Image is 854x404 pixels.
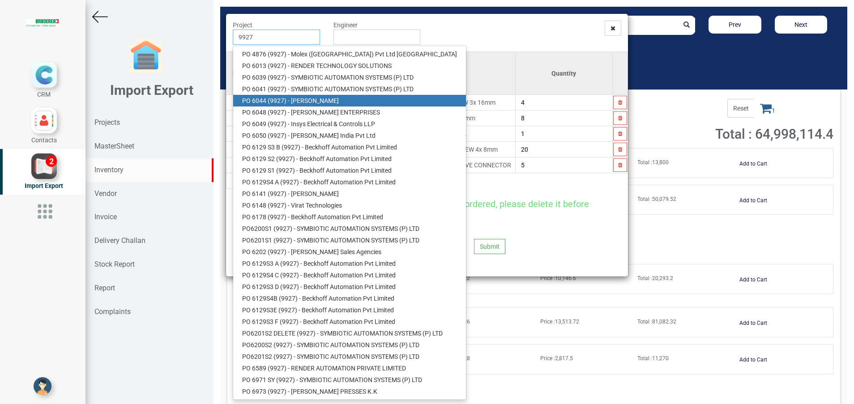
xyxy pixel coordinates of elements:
strong: 9927 [282,272,297,279]
a: PO 6049 (9927) - Insys Electrical & Controls LLP [233,118,466,130]
strong: 9927 [270,190,284,197]
strong: 9927 [270,74,284,81]
strong: 9927 [276,353,290,360]
strong: 9927 [282,283,297,290]
strong: 9927 [270,132,284,139]
a: PO 6971 SY (9927) - SYMBIOTIC AUTOMATION SYSTEMS (P) LTD [233,374,466,386]
strong: 9927 [278,376,293,383]
a: PO 6129 S1 (9927) - Beckhoff Automation Pvt Limited [233,165,466,176]
td: 3 [226,126,288,142]
a: PO 6129S3 D (9927) - Beckhoff Automation Pvt Limited [233,281,466,293]
a: PO 6041 (9927) - SYMBIOTIC AUTOMATION SYSTEMS (P) LTD [233,83,466,95]
strong: 9927 [270,202,284,209]
a: PO6201S2 (9927) - SYMBIOTIC AUTOMATION SYSTEMS (P) LTD [233,351,466,362]
a: PO 6589 (9927) - RENDER AUTOMATION PRIVATE LIMITED [233,362,466,374]
a: PO 6129 S3 B (9927) - Beckhoff Automation Pvt Limited [233,141,466,153]
a: PO6201S1 (9927) - SYMBIOTIC AUTOMATION SYSTEMS (P) LTD [233,234,466,246]
strong: 9927 [282,179,297,186]
a: PO 6013 (9927) - RENDER TECHNOLOGY SOLUTIONS [233,60,466,72]
strong: 9927 [270,365,284,372]
strong: 9927 [276,341,290,349]
a: PO 6048 (9927) - [PERSON_NAME] ENTERPRISES [233,106,466,118]
a: PO 6129 S2 (9927) - Beckhoff Automation Pvt Limited [233,153,466,165]
a: PO6201S2 DELETE (9927) - SYMBIOTIC AUTOMATION SYSTEMS (P) LTD [233,327,466,339]
a: PO 6129S4B (9927) - Beckhoff Automation Pvt Limited [233,293,466,304]
div: Engineer [327,21,427,45]
a: PO 6129S4 A (9927) - Beckhoff Automation Pvt Limited [233,176,466,188]
strong: 9927 [284,144,298,151]
strong: 9927 [270,85,284,93]
div: Project [226,21,327,45]
a: PO 6141 (9927) - [PERSON_NAME] [233,188,466,200]
td: 5 [226,157,288,173]
a: PO6200S2 (9927) - SYMBIOTIC AUTOMATION SYSTEMS (P) LTD [233,339,466,351]
a: PO 6148 (9927) - Virat Technologies [233,200,466,211]
a: PO 6129S4 C (9927) - Beckhoff Automation Pvt Limited [233,269,466,281]
a: PO 6129S3 A (9927) - Beckhoff Automation Pvt Limited [233,258,466,269]
td: 4 [226,142,288,157]
th: [DOMAIN_NAME] [226,52,288,95]
td: 1 [226,95,288,111]
strong: 9927 [270,213,284,221]
th: Quantity [516,52,613,95]
strong: 9927 [270,120,284,128]
strong: 9927 [270,388,284,395]
a: PO 6129S3E (9927) - Beckhoff Automation Pvt Limited [233,304,466,316]
a: PO 6050 (9927) - [PERSON_NAME] India Pvt Ltd [233,130,466,141]
strong: 9927 [270,62,284,69]
strong: 9927 [299,330,313,337]
strong: 9927 [276,225,290,232]
a: PO6200S1 (9927) - SYMBIOTIC AUTOMATION SYSTEMS (P) LTD [233,223,466,234]
a: PO 4876 (9927) - Molex ([GEOGRAPHIC_DATA]) Pvt Ltd [GEOGRAPHIC_DATA] [233,48,466,60]
strong: 9927 [278,155,293,162]
strong: 9927 [270,51,284,58]
a: PO 6039 (9927) - SYMBIOTIC AUTOMATION SYSTEMS (P) LTD [233,72,466,83]
a: PO 6973 (9927) - [PERSON_NAME] PRESSES K.K [233,386,466,397]
a: PO 6044 (9927) - [PERSON_NAME] [233,95,466,106]
td: 2 [226,111,288,126]
strong: 9927 [270,248,284,255]
strong: 9927 [270,97,284,104]
strong: 9927 [278,167,293,174]
strong: 9927 [270,109,284,116]
a: PO 6129S3 F (9927) - Beckhoff Automation Pvt Limited [233,316,466,327]
a: PO 6202 (9927) - [PERSON_NAME] Sales Agencies [233,246,466,258]
strong: 9927 [282,318,296,325]
a: PO 6178 (9927) - Beckhoff Automation Pvt Limited [233,211,466,223]
strong: 9927 [281,295,295,302]
strong: 9927 [276,237,290,244]
strong: 9927 [281,306,295,314]
button: Submit [474,239,505,254]
strong: 9927 [282,260,297,267]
